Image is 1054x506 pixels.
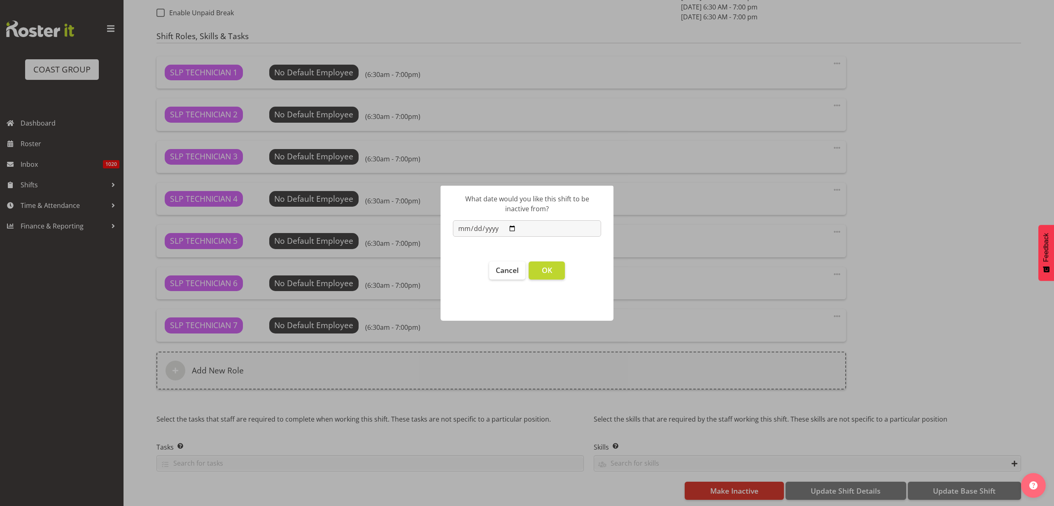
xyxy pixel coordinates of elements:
button: Feedback - Show survey [1038,225,1054,281]
div: What date would you like this shift to be inactive from? [453,194,601,214]
button: OK [529,261,565,280]
span: OK [542,265,552,275]
span: Feedback [1042,233,1050,262]
img: help-xxl-2.png [1029,481,1038,490]
button: Cancel [489,261,525,280]
span: Cancel [496,265,519,275]
input: Enter Date [453,220,601,237]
